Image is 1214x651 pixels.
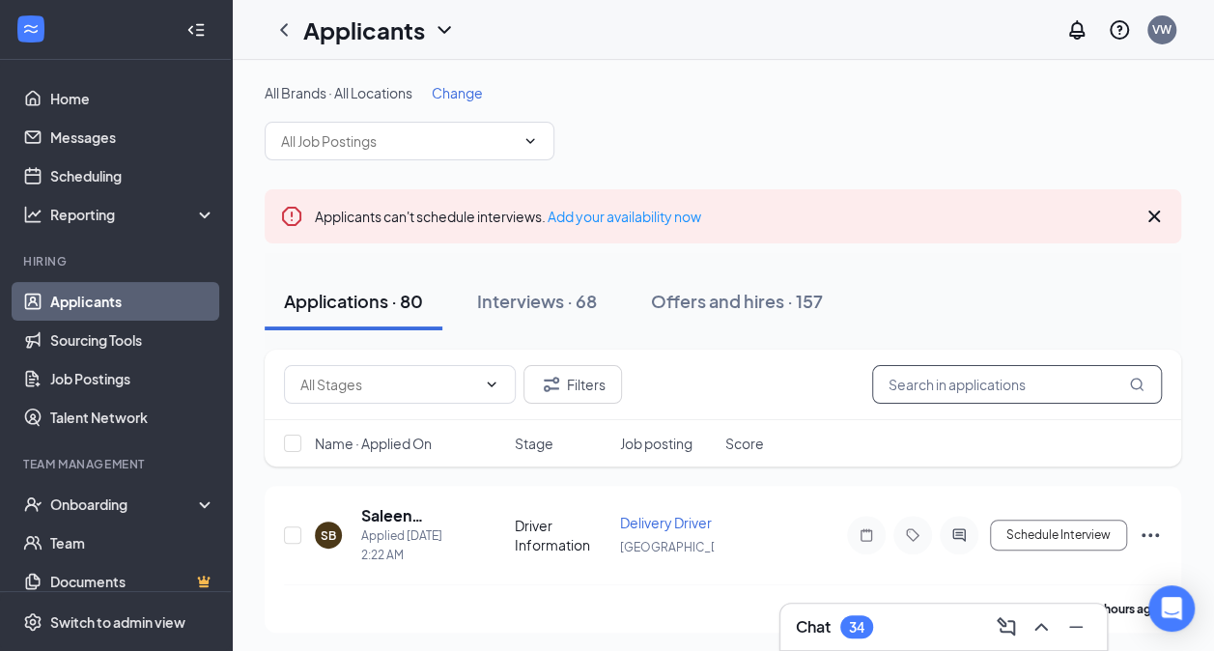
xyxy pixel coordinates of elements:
[1143,205,1166,228] svg: Cross
[484,377,499,392] svg: ChevronDown
[281,130,515,152] input: All Job Postings
[23,495,42,514] svg: UserCheck
[872,365,1162,404] input: Search in applications
[50,524,215,562] a: Team
[796,616,831,637] h3: Chat
[433,18,456,42] svg: ChevronDown
[23,612,42,632] svg: Settings
[50,79,215,118] a: Home
[272,18,296,42] svg: ChevronLeft
[303,14,425,46] h1: Applicants
[21,19,41,39] svg: WorkstreamLogo
[50,612,185,632] div: Switch to admin view
[725,434,764,453] span: Score
[548,208,701,225] a: Add your availability now
[361,526,463,565] div: Applied [DATE] 2:22 AM
[50,118,215,156] a: Messages
[1108,18,1131,42] svg: QuestionInfo
[620,540,743,554] span: [GEOGRAPHIC_DATA]
[432,84,483,101] span: Change
[515,434,553,453] span: Stage
[1152,21,1172,38] div: VW
[477,289,597,313] div: Interviews · 68
[50,359,215,398] a: Job Postings
[1129,377,1144,392] svg: MagnifyingGlass
[50,156,215,195] a: Scheduling
[1148,585,1195,632] div: Open Intercom Messenger
[1065,18,1088,42] svg: Notifications
[361,505,463,526] h5: Saleen [PERSON_NAME]
[50,282,215,321] a: Applicants
[321,527,336,544] div: SB
[50,398,215,437] a: Talent Network
[1139,524,1162,547] svg: Ellipses
[1060,611,1091,642] button: Minimize
[265,84,412,101] span: All Brands · All Locations
[50,562,215,601] a: DocumentsCrown
[540,373,563,396] svg: Filter
[50,495,199,514] div: Onboarding
[515,516,608,554] div: Driver Information
[280,205,303,228] svg: Error
[947,527,971,543] svg: ActiveChat
[50,321,215,359] a: Sourcing Tools
[300,374,476,395] input: All Stages
[23,205,42,224] svg: Analysis
[186,20,206,40] svg: Collapse
[1026,611,1057,642] button: ChevronUp
[522,133,538,149] svg: ChevronDown
[1095,602,1159,616] b: 5 hours ago
[1064,615,1087,638] svg: Minimize
[990,520,1127,551] button: Schedule Interview
[315,208,701,225] span: Applicants can't schedule interviews.
[523,365,622,404] button: Filter Filters
[1030,615,1053,638] svg: ChevronUp
[50,205,216,224] div: Reporting
[23,456,212,472] div: Team Management
[901,527,924,543] svg: Tag
[651,289,823,313] div: Offers and hires · 157
[620,514,712,531] span: Delivery Driver
[620,434,692,453] span: Job posting
[995,615,1018,638] svg: ComposeMessage
[855,527,878,543] svg: Note
[849,619,864,636] div: 34
[875,601,1162,617] p: [PERSON_NAME] has applied more than .
[284,289,423,313] div: Applications · 80
[23,253,212,269] div: Hiring
[991,611,1022,642] button: ComposeMessage
[315,434,432,453] span: Name · Applied On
